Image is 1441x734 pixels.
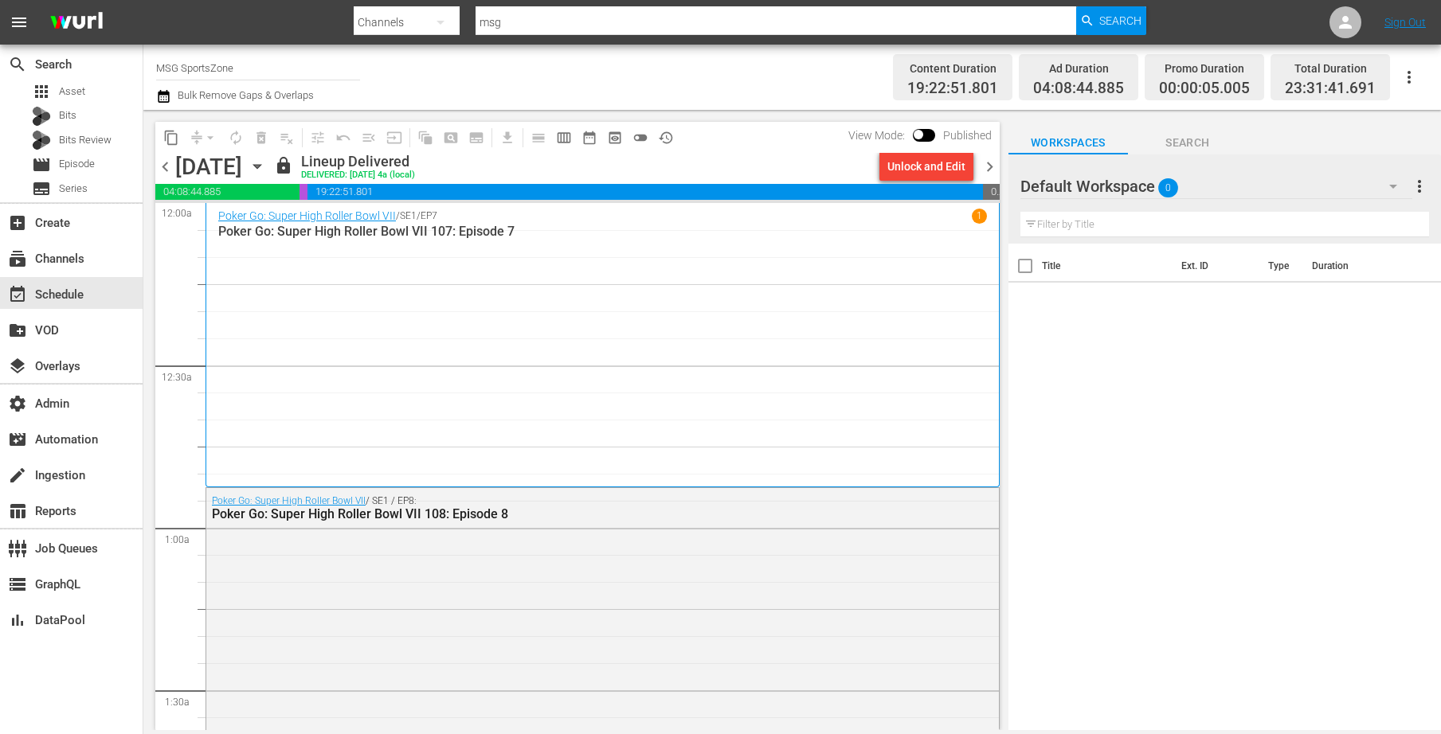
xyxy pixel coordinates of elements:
button: more_vert [1410,167,1429,205]
span: Search [1128,133,1247,153]
p: / [396,210,400,221]
span: 19:22:51.801 [907,80,998,98]
span: View History [653,125,679,150]
div: Bits [32,107,51,126]
span: content_copy [163,130,179,146]
span: menu [10,13,29,32]
span: Episode [59,156,95,172]
span: Copy Lineup [159,125,184,150]
span: Fill episodes with ad slates [356,125,382,150]
span: Clear Lineup [274,125,300,150]
span: Create [8,213,27,232]
span: chevron_right [980,157,1000,177]
div: Content Duration [907,57,998,80]
span: Reports [8,502,27,521]
div: Bits Review [32,131,51,150]
p: SE1 / [400,210,421,221]
div: / SE1 / EP8: [212,495,906,521]
div: [DATE] [175,154,242,180]
span: 00:00:05.005 [300,184,307,200]
span: Loop Content [223,125,249,150]
span: Search [1099,6,1141,35]
span: Bits [59,107,76,123]
span: Remove Gaps & Overlaps [184,125,223,150]
div: Lineup Delivered [301,153,415,170]
span: Bulk Remove Gaps & Overlaps [175,89,314,101]
div: Default Workspace [1020,164,1412,209]
div: Unlock and Edit [887,152,965,181]
span: 00:28:18.309 [983,184,1000,200]
span: Month Calendar View [577,125,602,150]
span: GraphQL [8,575,27,594]
span: toggle_off [632,130,648,146]
span: DataPool [8,611,27,630]
span: 24 hours Lineup View is OFF [628,125,653,150]
span: View Mode: [840,129,913,142]
p: 1 [977,210,982,221]
span: 23:31:41.691 [1285,80,1376,98]
span: Search [8,55,27,74]
span: Series [32,179,51,198]
div: Poker Go: Super High Roller Bowl VII 108: Episode 8 [212,506,906,521]
span: 0 [1158,171,1178,205]
span: calendar_view_week_outlined [556,130,572,146]
span: VOD [8,321,27,340]
button: Unlock and Edit [879,152,973,181]
span: Ingestion [8,466,27,485]
span: 04:08:44.885 [155,184,300,200]
span: Overlays [8,357,27,376]
button: Search [1076,6,1146,35]
img: ans4CAIJ8jUAAAAAAAAAAAAAAAAAAAAAAAAgQb4GAAAAAAAAAAAAAAAAAAAAAAAAJMjXAAAAAAAAAAAAAAAAAAAAAAAAgAT5G... [38,4,115,41]
div: Ad Duration [1033,57,1124,80]
span: Automation [8,430,27,449]
span: more_vert [1410,177,1429,196]
span: preview_outlined [607,130,623,146]
a: Poker Go: Super High Roller Bowl VII [212,495,366,506]
span: Week Calendar View [551,125,577,150]
span: Schedule [8,285,27,304]
span: lock [274,156,293,175]
span: 04:08:44.885 [1033,80,1124,98]
span: Select an event to delete [249,125,274,150]
a: Sign Out [1384,16,1426,29]
th: Title [1042,244,1172,288]
span: Channels [8,249,27,268]
div: DELIVERED: [DATE] 4a (local) [301,170,415,181]
th: Type [1259,244,1302,288]
span: Bits Review [59,132,112,148]
a: Poker Go: Super High Roller Bowl VII [218,209,396,222]
span: Admin [8,394,27,413]
p: EP7 [421,210,437,221]
span: Workspaces [1008,133,1128,153]
span: Toggle to switch from Published to Draft view. [913,129,924,140]
div: Promo Duration [1159,57,1250,80]
div: Total Duration [1285,57,1376,80]
span: date_range_outlined [581,130,597,146]
span: 00:00:05.005 [1159,80,1250,98]
th: Ext. ID [1172,244,1259,288]
span: Series [59,181,88,197]
th: Duration [1302,244,1398,288]
span: Asset [32,82,51,101]
span: history_outlined [658,130,674,146]
span: 19:22:51.801 [307,184,983,200]
span: Asset [59,84,85,100]
p: Poker Go: Super High Roller Bowl VII 107: Episode 7 [218,224,987,239]
span: Job Queues [8,539,27,558]
span: chevron_left [155,157,175,177]
span: Published [935,129,1000,142]
span: Episode [32,155,51,174]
